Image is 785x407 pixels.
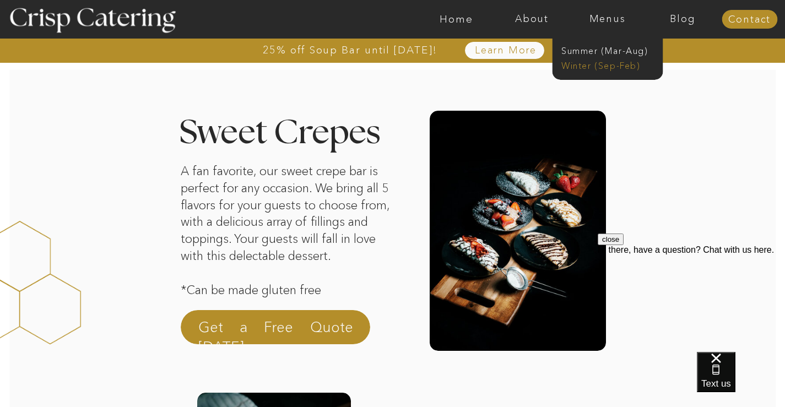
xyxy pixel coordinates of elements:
[450,45,562,56] a: Learn More
[722,14,777,25] a: Contact
[198,317,353,344] a: Get a Free Quote [DATE]
[494,14,570,25] a: About
[561,45,660,55] a: Summer (Mar-Aug)
[570,14,645,25] a: Menus
[561,59,652,70] a: Winter (Sep-Feb)
[181,163,397,303] p: A fan favorite, our sweet crepe bar is perfect for any occasion. We bring all 5 flavors for your ...
[697,352,785,407] iframe: podium webchat widget bubble
[223,45,477,56] a: 25% off Soup Bar until [DATE]!
[419,14,494,25] a: Home
[180,117,391,183] h2: Sweet Crepes
[645,14,721,25] a: Blog
[598,234,785,366] iframe: podium webchat widget prompt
